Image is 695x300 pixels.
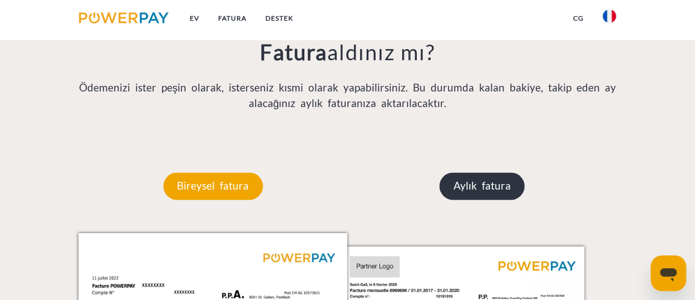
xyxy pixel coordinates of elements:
[327,39,426,65] font: aldınız mı
[79,81,616,109] font: Ödemenizi ister peşin olarak, isterseniz kısmi olarak yapabilirsiniz. Bu durumda kalan bakiye, ta...
[79,12,169,23] img: logo-powerpay.svg
[573,14,584,22] font: CG
[454,179,511,192] font: Aylık fatura
[260,39,327,65] font: Fatura
[180,8,209,28] a: Ev
[426,39,435,65] font: ?
[265,14,293,22] font: Destek
[650,255,686,291] iframe: Mesajlaşma penceresini başlatma düğmesi, konuşma devam ediyor
[564,8,593,28] a: CG
[190,14,199,22] font: Ev
[218,14,247,22] font: FATURA
[256,8,303,28] a: Destek
[177,179,249,192] font: Bireysel fatura
[209,8,256,28] a: FATURA
[603,9,616,23] img: Fr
